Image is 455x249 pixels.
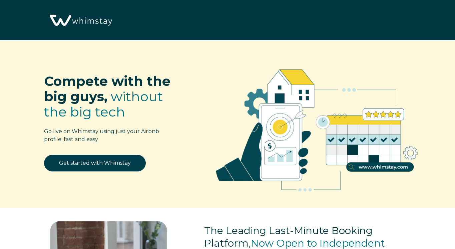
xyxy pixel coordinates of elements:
img: RBO Ilustrations-02 [199,50,434,204]
img: Whimstay Logo-02 1 [47,3,114,38]
span: Compete with the big guys, [44,73,170,105]
a: Get started with Whimstay [44,155,146,171]
span: Go live on Whimstay using just your Airbnb profile, fast and easy [44,128,159,142]
span: without the big tech [44,88,163,120]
